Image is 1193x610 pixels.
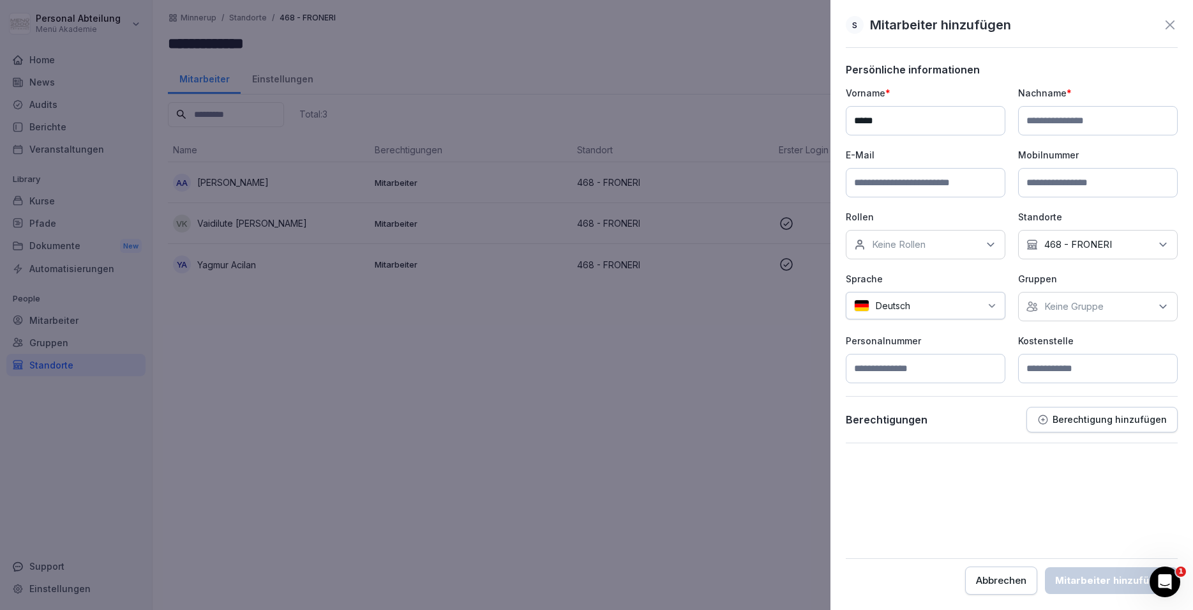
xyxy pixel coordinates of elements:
p: Persönliche informationen [846,63,1178,76]
div: Deutsch [846,292,1005,319]
p: Mobilnummer [1018,148,1178,162]
p: Keine Rollen [872,238,926,251]
button: Berechtigung hinzufügen [1026,407,1178,432]
p: Rollen [846,210,1005,224]
div: Wir antworten in der Regel in ein paar Minuten [26,196,213,223]
img: Profile image for Deniz [125,20,151,46]
img: Profile image for Miriam [174,20,199,46]
div: Schließen [220,20,243,43]
p: Nachname [1018,86,1178,100]
button: Abbrechen [965,567,1037,595]
div: Sende uns eine NachrichtWir antworten in der Regel in ein paar Minuten [13,172,243,234]
div: Besuchen Sie unsere Webseite [26,251,214,264]
p: Berechtigungen [846,413,927,426]
p: Personalnummer [846,334,1005,347]
div: Sende uns eine Nachricht [26,183,213,196]
p: Mitarbeiter hinzufügen [870,15,1011,34]
img: de.svg [854,300,869,312]
a: Besuchen Sie unsere Webseite [19,246,237,270]
p: Berechtigung hinzufügen [1053,415,1167,425]
p: Keine Gruppe [1044,300,1104,313]
p: E-Mail [846,148,1005,162]
div: Abbrechen [976,574,1026,588]
p: Vorname [846,86,1005,100]
span: 1 [1176,567,1186,577]
div: S [846,16,864,34]
p: Hi Personal 👋 [26,91,230,112]
img: logo [26,25,100,42]
p: Sprache [846,272,1005,286]
span: Home [49,431,78,439]
p: Wie können wir helfen? [26,112,230,156]
button: Mitarbeiter hinzufügen [1045,567,1178,594]
span: Nachrichten [165,431,219,439]
p: Standorte [1018,210,1178,224]
img: Profile image for Ziar [149,20,175,46]
p: Gruppen [1018,272,1178,286]
p: Kostenstelle [1018,334,1178,347]
iframe: Intercom live chat [1150,567,1180,597]
div: Mitarbeiter hinzufügen [1055,574,1167,588]
button: Nachrichten [128,399,255,450]
p: 468 - FRONERI [1044,238,1112,251]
